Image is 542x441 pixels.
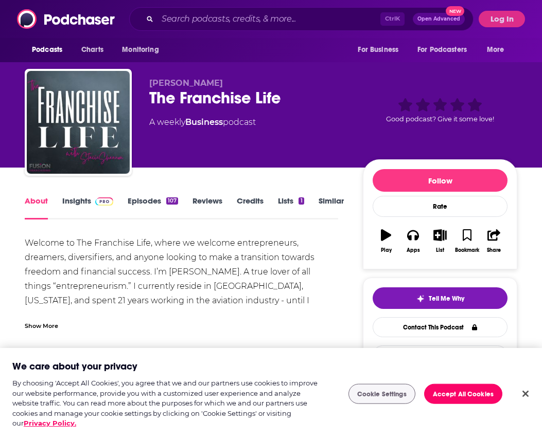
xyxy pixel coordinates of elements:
button: tell me why sparkleTell Me Why [373,287,508,309]
a: InsightsPodchaser Pro [62,196,113,219]
a: Business [185,117,223,127]
div: Bookmark [455,247,479,253]
button: open menu [351,40,411,60]
a: Lists1 [278,196,304,219]
span: Ctrl K [380,12,405,26]
div: A weekly podcast [149,116,256,128]
a: About [25,196,48,219]
span: More [487,43,504,57]
button: Export One-Sheet [373,345,508,365]
button: Bookmark [453,223,480,260]
button: Accept All Cookies [424,383,502,404]
button: Follow [373,169,508,192]
a: Episodes107 [128,196,178,219]
span: Podcasts [32,43,62,57]
div: Rate [373,196,508,217]
span: Tell Me Why [429,295,464,303]
a: Charts [75,40,110,60]
button: List [427,223,453,260]
span: [PERSON_NAME] [149,78,223,88]
a: Similar [319,196,344,219]
img: tell me why sparkle [416,295,425,303]
span: Open Advanced [417,16,460,22]
img: The Franchise Life [27,71,130,174]
button: open menu [25,40,76,60]
span: New [446,6,464,16]
button: Close [514,382,537,405]
div: List [436,247,444,253]
button: open menu [115,40,172,60]
span: Monitoring [122,43,159,57]
button: Open AdvancedNew [413,13,465,25]
span: Good podcast? Give it some love! [386,115,494,123]
button: Apps [399,223,426,260]
a: Credits [237,196,264,219]
h2: We care about your privacy [12,360,137,373]
input: Search podcasts, credits, & more... [158,11,380,27]
button: Share [481,223,508,260]
div: 1 [299,197,304,205]
div: By choosing 'Accept All Cookies', you agree that we and our partners use cookies to improve our w... [12,378,325,429]
div: Apps [407,247,420,253]
button: open menu [411,40,482,60]
span: Charts [81,43,103,57]
button: Play [373,223,399,260]
button: Cookie Settings [348,383,415,404]
div: Search podcasts, credits, & more... [129,7,474,31]
div: Good podcast? Give it some love! [363,78,517,142]
button: open menu [480,40,517,60]
span: For Podcasters [417,43,467,57]
a: Reviews [193,196,222,219]
a: More information about your privacy, opens in a new tab [24,419,76,427]
a: Contact This Podcast [373,317,508,337]
img: Podchaser - Follow, Share and Rate Podcasts [17,9,116,29]
button: Log In [479,11,525,27]
div: 107 [166,197,178,205]
div: Share [487,247,501,253]
div: Play [381,247,392,253]
span: For Business [358,43,398,57]
img: Podchaser Pro [95,197,113,206]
